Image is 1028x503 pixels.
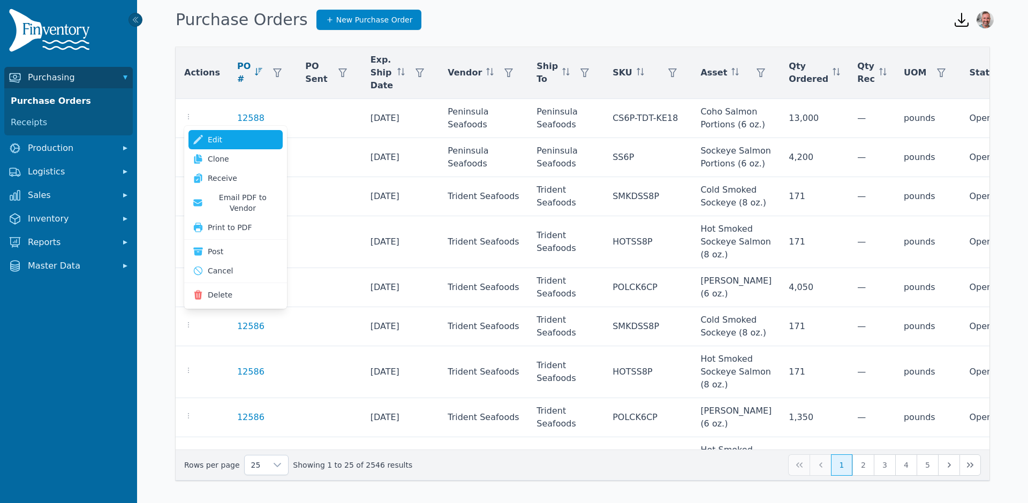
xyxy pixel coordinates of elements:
td: 171 [780,307,849,346]
td: Trident Seafoods [439,216,528,268]
td: Cold Smoked Sockeye (8 oz.) [692,307,780,346]
td: SS6P [604,138,692,177]
td: [DATE] [362,398,440,437]
span: Actions [184,66,220,79]
span: Logistics [28,165,114,178]
td: — [849,307,895,346]
td: — [849,346,895,398]
td: Trident Seafoods [439,177,528,216]
span: Showing 1 to 25 of 2546 results [293,460,412,470]
td: 1,350 [780,398,849,437]
td: pounds [895,99,961,138]
td: pounds [895,216,961,268]
span: Exp. Ship Date [371,54,394,92]
td: Sockeye Salmon Portions (6 oz.) [692,138,780,177]
td: Trident Seafoods [528,268,604,307]
td: Peninsula Seafoods [528,99,604,138]
span: Ship To [536,60,558,86]
td: Trident Seafoods [439,437,528,489]
span: Qty Ordered [789,60,828,86]
td: Hot Smoked Sockeye Salmon (8 oz.) [692,216,780,268]
td: [DATE] [362,437,440,489]
td: Trident Seafoods [528,307,604,346]
span: PO Sent [305,60,327,86]
button: Page 2 [852,454,874,476]
td: [DATE] [362,138,440,177]
button: Page 1 [831,454,852,476]
td: [DATE] [362,216,440,268]
td: Hot Smoked Sockeye Salmon (8 oz.) [692,346,780,398]
button: Email PDF to Vendor [188,188,283,218]
td: — [849,177,895,216]
td: [DATE] [362,268,440,307]
td: Cold Smoked Sockeye (8 oz.) [692,177,780,216]
span: Reports [28,236,114,249]
span: PO # [237,60,251,86]
td: pounds [895,307,961,346]
a: 12586 [237,411,264,424]
td: [DATE] [362,307,440,346]
td: POLCK6CP [604,398,692,437]
button: Cancel [188,261,283,280]
span: New Purchase Order [336,14,413,25]
td: SMKDSS8P [604,307,692,346]
button: Master Data [4,255,133,277]
td: [DATE] [362,346,440,398]
img: Finventory [9,9,94,56]
span: Vendor [448,66,482,79]
button: Page 4 [895,454,917,476]
td: POLCK6CP [604,268,692,307]
td: pounds [895,346,961,398]
span: Purchasing [28,71,114,84]
td: Trident Seafoods [528,437,604,489]
button: Page 5 [917,454,938,476]
span: Production [28,142,114,155]
h1: Purchase Orders [176,10,308,29]
td: Trident Seafoods [439,268,528,307]
a: Clone [188,149,283,169]
td: [DATE] [362,177,440,216]
td: [PERSON_NAME] (6 oz.) [692,268,780,307]
td: — [849,398,895,437]
td: CS6P-TDT-KE18 [604,99,692,138]
td: Trident Seafoods [439,398,528,437]
span: Rows per page [245,455,267,475]
a: New Purchase Order [316,10,422,30]
td: — [849,138,895,177]
span: Sales [28,189,114,202]
td: 13,000 [780,99,849,138]
td: pounds [895,268,961,307]
td: — [849,437,895,489]
span: Inventory [28,212,114,225]
button: Delete [188,285,283,304]
td: 171 [780,346,849,398]
td: Hot Smoked Sockeye Salmon (8 oz.) [692,437,780,489]
span: Asset [700,66,727,79]
button: Reports [4,232,133,253]
button: Logistics [4,161,133,182]
span: SKU [613,66,632,79]
a: Receipts [6,112,131,133]
td: Trident Seafoods [528,177,604,216]
td: SMKDSS8P [604,177,692,216]
button: Purchasing [4,67,133,88]
td: HOTSS8P [604,216,692,268]
td: Peninsula Seafoods [439,138,528,177]
td: — [849,216,895,268]
td: 171 [780,437,849,489]
button: Page 3 [874,454,895,476]
td: pounds [895,138,961,177]
td: 171 [780,177,849,216]
a: 12586 [237,320,264,333]
td: pounds [895,177,961,216]
td: pounds [895,437,961,489]
td: [PERSON_NAME] (6 oz.) [692,398,780,437]
td: Trident Seafoods [439,346,528,398]
td: — [849,268,895,307]
span: Status [969,66,1001,79]
button: Last Page [959,454,981,476]
td: pounds [895,398,961,437]
a: Purchase Orders [6,90,131,112]
td: Peninsula Seafoods [528,138,604,177]
button: Sales [4,185,133,206]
